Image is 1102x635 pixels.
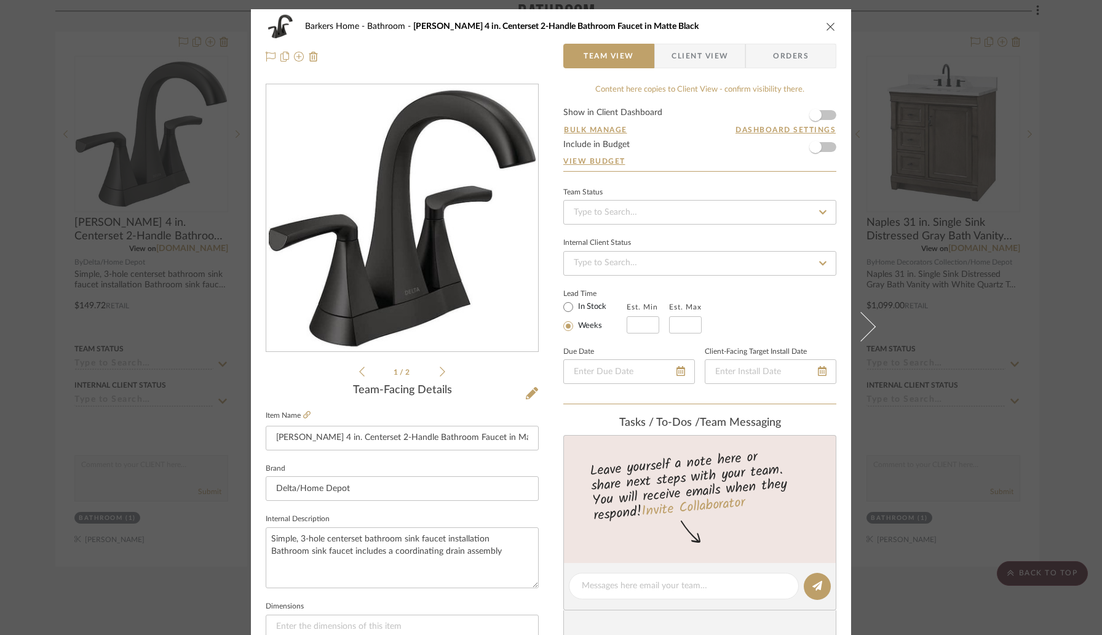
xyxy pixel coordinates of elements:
div: Internal Client Status [563,240,631,246]
mat-radio-group: Select item type [563,299,627,333]
span: 2 [405,369,411,376]
span: / [400,369,405,376]
span: [PERSON_NAME] 4 in. Centerset 2-Handle Bathroom Faucet in Matte Black [413,22,699,31]
label: Lead Time [563,288,627,299]
span: Team View [584,44,634,68]
label: Client-Facing Target Install Date [705,349,807,355]
label: Brand [266,466,285,472]
div: Team Status [563,190,603,196]
input: Enter Install Date [705,359,836,384]
span: Client View [672,44,728,68]
label: Weeks [576,321,602,332]
a: View Budget [563,156,836,166]
button: Dashboard Settings [735,124,836,135]
label: Due Date [563,349,594,355]
span: Orders [759,44,822,68]
span: 1 [394,369,400,376]
label: Est. Min [627,303,658,311]
span: Bathroom [367,22,413,31]
input: Enter Due Date [563,359,695,384]
label: Est. Max [669,303,702,311]
input: Enter Item Name [266,426,539,450]
img: Remove from project [309,52,319,62]
img: 5808d0ad-1979-4818-856e-90fda4d64b16_436x436.jpg [269,85,536,352]
input: Enter Brand [266,476,539,501]
div: Team-Facing Details [266,384,539,397]
div: team Messaging [563,417,836,430]
img: 5808d0ad-1979-4818-856e-90fda4d64b16_48x40.jpg [266,14,295,39]
label: Internal Description [266,516,330,522]
div: Content here copies to Client View - confirm visibility there. [563,84,836,96]
label: Item Name [266,410,311,421]
button: close [825,21,836,32]
label: Dimensions [266,604,304,610]
input: Type to Search… [563,200,836,225]
a: Invite Collaborator [641,492,746,523]
div: 0 [266,85,538,352]
label: In Stock [576,302,606,313]
div: Leave yourself a note here or share next steps with your team. You will receive emails when they ... [562,444,838,526]
span: Barkers Home [305,22,367,31]
button: Bulk Manage [563,124,628,135]
input: Type to Search… [563,251,836,276]
span: Tasks / To-Dos / [619,417,700,428]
